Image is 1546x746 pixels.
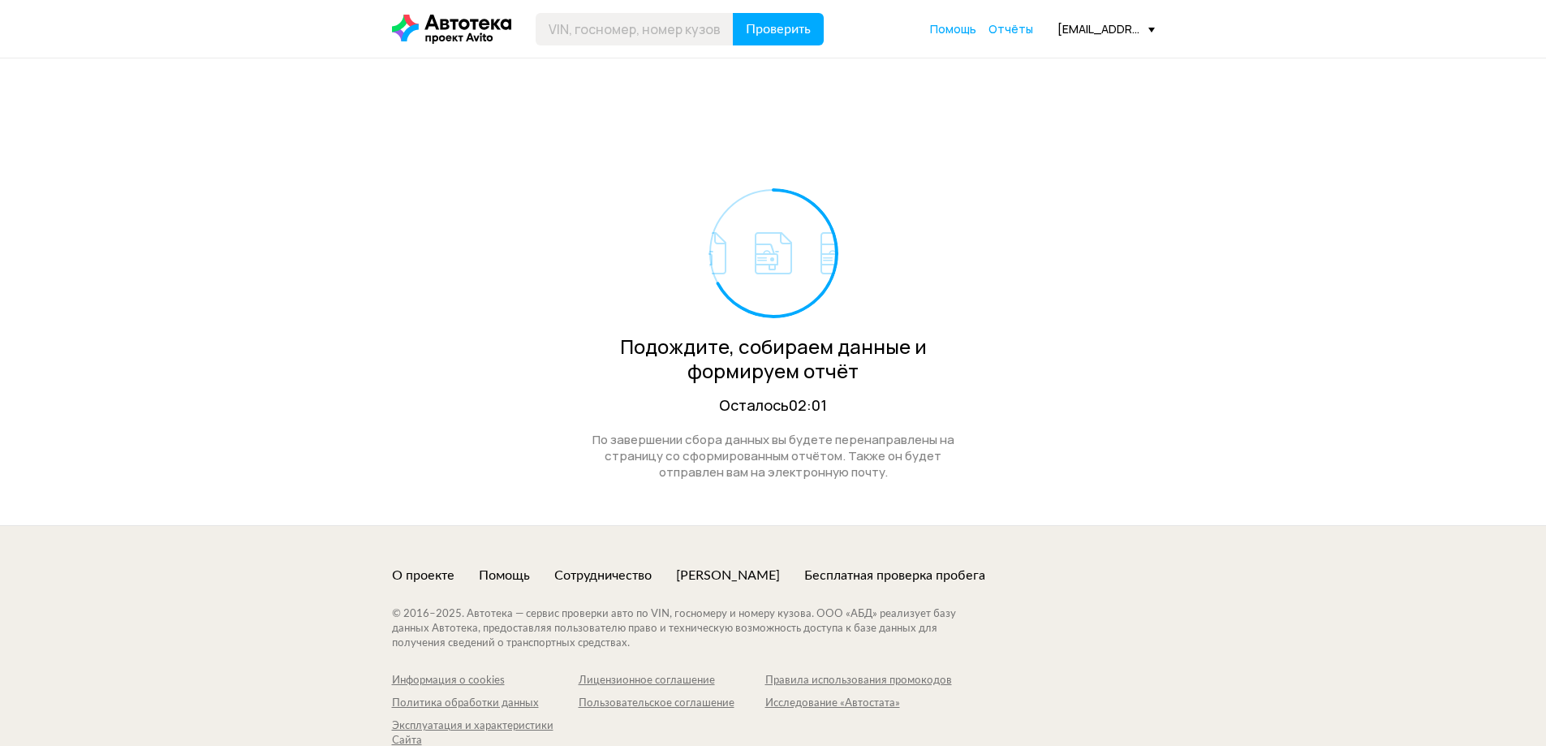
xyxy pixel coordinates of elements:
[930,21,976,37] a: Помощь
[804,567,985,584] a: Бесплатная проверка пробега
[579,674,765,688] a: Лицензионное соглашение
[392,567,454,584] a: О проекте
[746,23,811,36] span: Проверить
[575,395,972,416] div: Осталось 02:01
[733,13,824,45] button: Проверить
[479,567,530,584] a: Помощь
[1057,21,1155,37] div: [EMAIL_ADDRESS][DOMAIN_NAME]
[536,13,734,45] input: VIN, госномер, номер кузова
[392,607,988,651] div: © 2016– 2025 . Автотека — сервис проверки авто по VIN, госномеру и номеру кузова. ООО «АБД» реали...
[575,334,972,383] div: Подождите, собираем данные и формируем отчёт
[392,696,579,711] a: Политика обработки данных
[988,21,1033,37] a: Отчёты
[392,674,579,688] a: Информация о cookies
[676,567,780,584] a: [PERSON_NAME]
[765,696,952,711] a: Исследование «Автостата»
[765,674,952,688] a: Правила использования промокодов
[579,696,765,711] a: Пользовательское соглашение
[575,432,972,481] div: По завершении сбора данных вы будете перенаправлены на страницу со сформированным отчётом. Также ...
[554,567,652,584] a: Сотрудничество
